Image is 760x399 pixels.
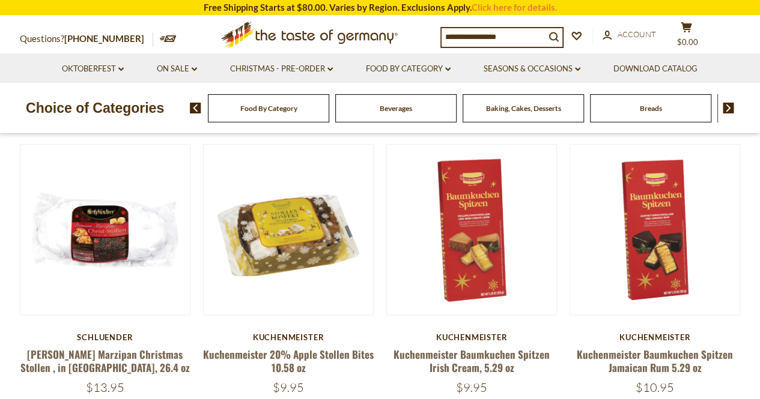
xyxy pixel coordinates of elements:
a: [PHONE_NUMBER] [64,33,144,44]
a: Download Catalog [613,62,698,76]
span: $9.95 [273,380,304,395]
a: Account [603,28,656,41]
a: Food By Category [240,104,297,113]
div: Kuchenmeister [570,332,741,342]
a: [PERSON_NAME] Marzipan Christmas Stollen , in [GEOGRAPHIC_DATA], 26.4 oz [20,347,190,374]
a: Kuchenmeister Baumkuchen Spitzen Irish Cream, 5.29 oz [394,347,550,374]
img: Kuchenmeister 20% Apple Stollen Bites 10.58 oz [204,145,374,314]
a: Kuchenmeister 20% Apple Stollen Bites 10.58 oz [203,347,374,374]
img: Kuchenmeister Baumkuchen Spitzen Jamaican Rum 5.29 oz [570,145,740,314]
span: $13.95 [86,380,124,395]
div: Kuchenmeister [386,332,558,342]
a: Kuchenmeister Baumkuchen Spitzen Jamaican Rum 5.29 oz [577,347,733,374]
a: Baking, Cakes, Desserts [486,104,561,113]
a: Click here for details. [472,2,557,13]
a: Breads [640,104,662,113]
span: Account [618,29,656,39]
a: Beverages [380,104,412,113]
a: Seasons & Occasions [484,62,580,76]
button: $0.00 [669,22,705,52]
p: Questions? [20,31,153,47]
a: Oktoberfest [62,62,124,76]
a: Food By Category [366,62,451,76]
div: Schluender [20,332,191,342]
span: $9.95 [456,380,487,395]
span: $0.00 [677,37,698,47]
img: previous arrow [190,103,201,113]
img: Kuchenmeister Baumkuchen Spitzen Irish Cream, 5.29 oz [387,145,557,314]
img: next arrow [723,103,734,113]
span: $10.95 [636,380,674,395]
div: Kuchenmeister [203,332,374,342]
a: Christmas - PRE-ORDER [230,62,333,76]
a: On Sale [157,62,197,76]
img: Schluender Marzipan Christmas Stollen , in Cello, 26.4 oz [20,145,190,314]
